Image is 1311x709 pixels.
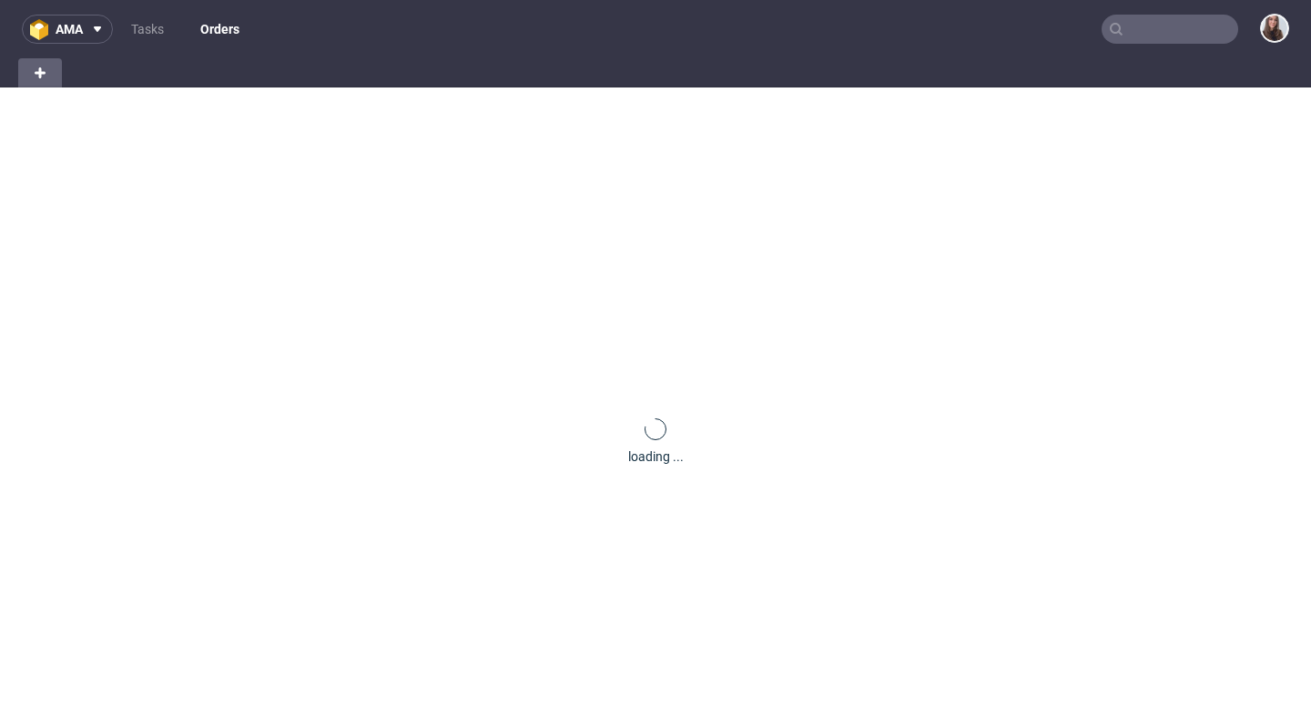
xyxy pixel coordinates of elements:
img: logo [30,19,56,40]
a: Orders [189,15,250,44]
img: Sandra Beśka [1262,15,1287,41]
div: loading ... [628,447,684,466]
a: Tasks [120,15,175,44]
button: ama [22,15,113,44]
span: ama [56,23,83,36]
